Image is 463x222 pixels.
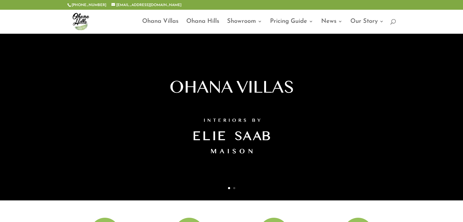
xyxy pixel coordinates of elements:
a: Ohana Hills [186,19,219,33]
a: Pricing Guide [270,19,313,33]
img: ohana-hills [68,9,93,33]
a: 2 [233,187,235,189]
a: News [321,19,342,33]
a: Our Story [350,19,384,33]
a: 1 [228,187,230,189]
a: Showroom [227,19,262,33]
a: [PHONE_NUMBER] [72,3,106,7]
a: [EMAIL_ADDRESS][DOMAIN_NAME] [111,3,181,7]
a: Ohana Villas [142,19,178,33]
